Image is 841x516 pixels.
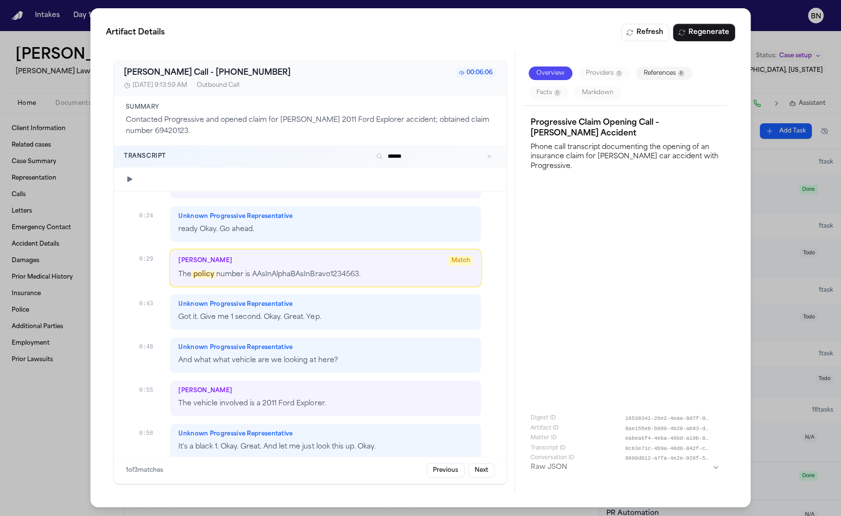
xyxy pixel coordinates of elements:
[529,67,572,80] button: Overview
[126,466,163,474] span: 1 of 3 matches
[139,206,162,220] div: 0:24
[625,454,720,463] button: 8990d812-a7fa-4e2e-928f-537ad532b989
[554,90,561,96] span: 0
[178,269,473,280] p: The number is AAsInAlphaBAsInBravo1234563.
[139,163,481,199] div: 0:23[PERSON_NAME]I do. Whenever you're
[139,381,481,416] div: 0:55[PERSON_NAME]The vehicle involved is a 2011 Ford Explorer.
[178,256,232,264] span: [PERSON_NAME]
[531,444,566,452] span: Transcript ID
[178,441,473,452] p: It's a black 1. Okay. Great. And let me just look this up. Okay.
[178,300,292,308] span: Unknown Progressive Representative
[529,86,568,100] button: Facts0
[531,141,720,171] p: Phone call transcript documenting the opening of an insurance claim for [PERSON_NAME] car acciden...
[178,181,473,192] p: I do. Whenever you're
[636,67,692,80] button: References8
[486,150,497,162] button: Clear search
[139,337,162,351] div: 0:48
[126,115,495,137] p: Contacted Progressive and opened claim for [PERSON_NAME] 2011 Ford Explorer accident; obtained cl...
[427,463,464,477] button: Previous
[531,462,720,472] button: Raw JSON
[124,67,291,79] h3: [PERSON_NAME] Call - [PHONE_NUMBER]
[139,381,162,394] div: 0:55
[625,415,710,423] span: 16538341-26e2-4eaa-8d7f-076bc0064689
[197,82,240,89] div: Outbound Call
[531,434,557,443] span: Matter ID
[178,387,232,395] span: [PERSON_NAME]
[625,424,720,433] button: 8ae155e6-b609-4b20-ab93-d4b5b79e5df3
[625,444,710,452] span: 0c63e71c-4b9a-40d0-842f-ca75ca3e3cc9
[578,67,630,80] button: Providers0
[139,249,162,263] div: 0:29
[178,430,292,437] span: Unknown Progressive Representative
[133,82,187,89] span: [DATE] 9:13:59 AM
[139,337,481,373] div: 0:48Unknown Progressive RepresentativeAnd what what vehicle are we looking at here?
[574,86,621,100] button: Markdown
[139,206,481,242] div: 0:24Unknown Progressive Representativeready Okay. Go ahead.
[621,24,669,41] button: Refresh Digest
[625,415,720,423] button: 16538341-26e2-4eaa-8d7f-076bc0064689
[178,224,473,235] p: ready Okay. Go ahead.
[139,294,162,308] div: 0:43
[531,415,556,423] span: Digest ID
[448,255,473,265] span: Match
[616,70,622,77] span: 0
[625,434,720,443] button: eabea6f4-4eba-40bd-a19b-8dbf6dd3756c
[673,24,735,41] button: Regenerate Digest
[455,67,497,79] span: 00:06:06
[178,355,473,366] p: And what what vehicle are we looking at here?
[178,344,292,351] span: Unknown Progressive Representative
[625,454,710,463] span: 8990d812-a7fa-4e2e-928f-537ad532b989
[139,294,481,330] div: 0:43Unknown Progressive RepresentativeGot it. Give me 1 second. Okay. Great. Yep.
[531,117,720,139] h3: Progressive Claim Opening Call – [PERSON_NAME] Accident
[178,399,473,410] p: The vehicle involved is a 2011 Ford Explorer.
[625,424,710,433] span: 8ae155e6-b609-4b20-ab93-d4b5b79e5df3
[178,213,292,220] span: Unknown Progressive Representative
[625,444,720,452] button: 0c63e71c-4b9a-40d0-842f-ca75ca3e3cc9
[106,27,165,38] span: Artifact Details
[531,424,559,433] span: Artifact ID
[139,423,162,437] div: 0:58
[124,152,166,160] h4: Transcript
[139,423,481,459] div: 0:58Unknown Progressive RepresentativeIt's a black 1. Okay. Great. And let me just look this up. ...
[678,70,685,77] span: 8
[531,462,567,472] h3: Raw JSON
[126,103,495,111] h4: Summary
[191,270,216,278] mark: policy
[625,434,710,443] span: eabea6f4-4eba-40bd-a19b-8dbf6dd3756c
[178,312,473,323] p: Got it. Give me 1 second. Okay. Great. Yep.
[531,454,574,463] span: Conversation ID
[139,249,481,286] div: 0:29[PERSON_NAME]MatchThepolicynumber is AAsInAlphaBAsInBravo1234563.
[468,463,495,477] button: Next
